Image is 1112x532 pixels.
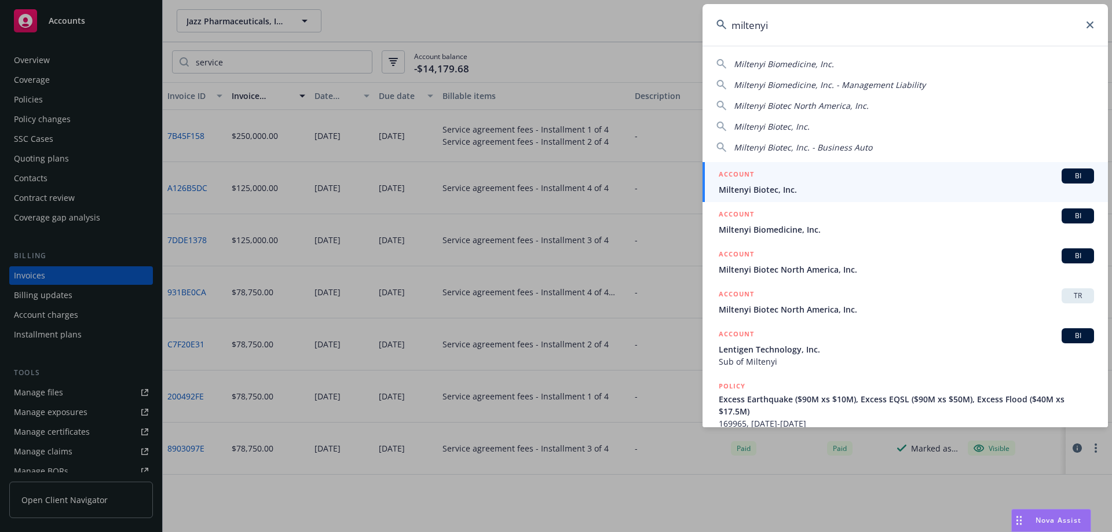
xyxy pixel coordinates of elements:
h5: ACCOUNT [719,288,754,302]
span: BI [1066,171,1089,181]
span: TR [1066,291,1089,301]
input: Search... [703,4,1108,46]
span: Miltenyi Biomedicine, Inc. - Management Liability [734,79,926,90]
h5: ACCOUNT [719,208,754,222]
span: Miltenyi Biotec North America, Inc. [719,263,1094,276]
div: Drag to move [1012,509,1026,531]
span: Miltenyi Biotec North America, Inc. [719,303,1094,315]
a: ACCOUNTBIMiltenyi Biotec North America, Inc. [703,242,1108,282]
a: ACCOUNTBILentigen Technology, Inc.Sub of Miltenyi [703,322,1108,374]
span: BI [1066,211,1089,221]
span: BI [1066,331,1089,341]
h5: ACCOUNT [719,168,754,182]
a: ACCOUNTTRMiltenyi Biotec North America, Inc. [703,282,1108,322]
span: Nova Assist [1036,515,1081,525]
span: Miltenyi Biomedicine, Inc. [734,58,834,69]
a: ACCOUNTBIMiltenyi Biotec, Inc. [703,162,1108,202]
span: Miltenyi Biotec, Inc. [719,184,1094,196]
h5: ACCOUNT [719,248,754,262]
span: Lentigen Technology, Inc. [719,343,1094,355]
span: Sub of Miltenyi [719,355,1094,368]
a: ACCOUNTBIMiltenyi Biomedicine, Inc. [703,202,1108,242]
span: Miltenyi Biotec, Inc. - Business Auto [734,142,872,153]
span: Miltenyi Biotec North America, Inc. [734,100,869,111]
span: Miltenyi Biomedicine, Inc. [719,223,1094,236]
h5: ACCOUNT [719,328,754,342]
span: BI [1066,251,1089,261]
span: Miltenyi Biotec, Inc. [734,121,810,132]
button: Nova Assist [1011,509,1091,532]
span: 169965, [DATE]-[DATE] [719,417,1094,430]
h5: POLICY [719,380,745,392]
a: POLICYExcess Earthquake ($90M xs $10M), Excess EQSL ($90M xs $50M), Excess Flood ($40M xs $17.5M)... [703,374,1108,436]
span: Excess Earthquake ($90M xs $10M), Excess EQSL ($90M xs $50M), Excess Flood ($40M xs $17.5M) [719,393,1094,417]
